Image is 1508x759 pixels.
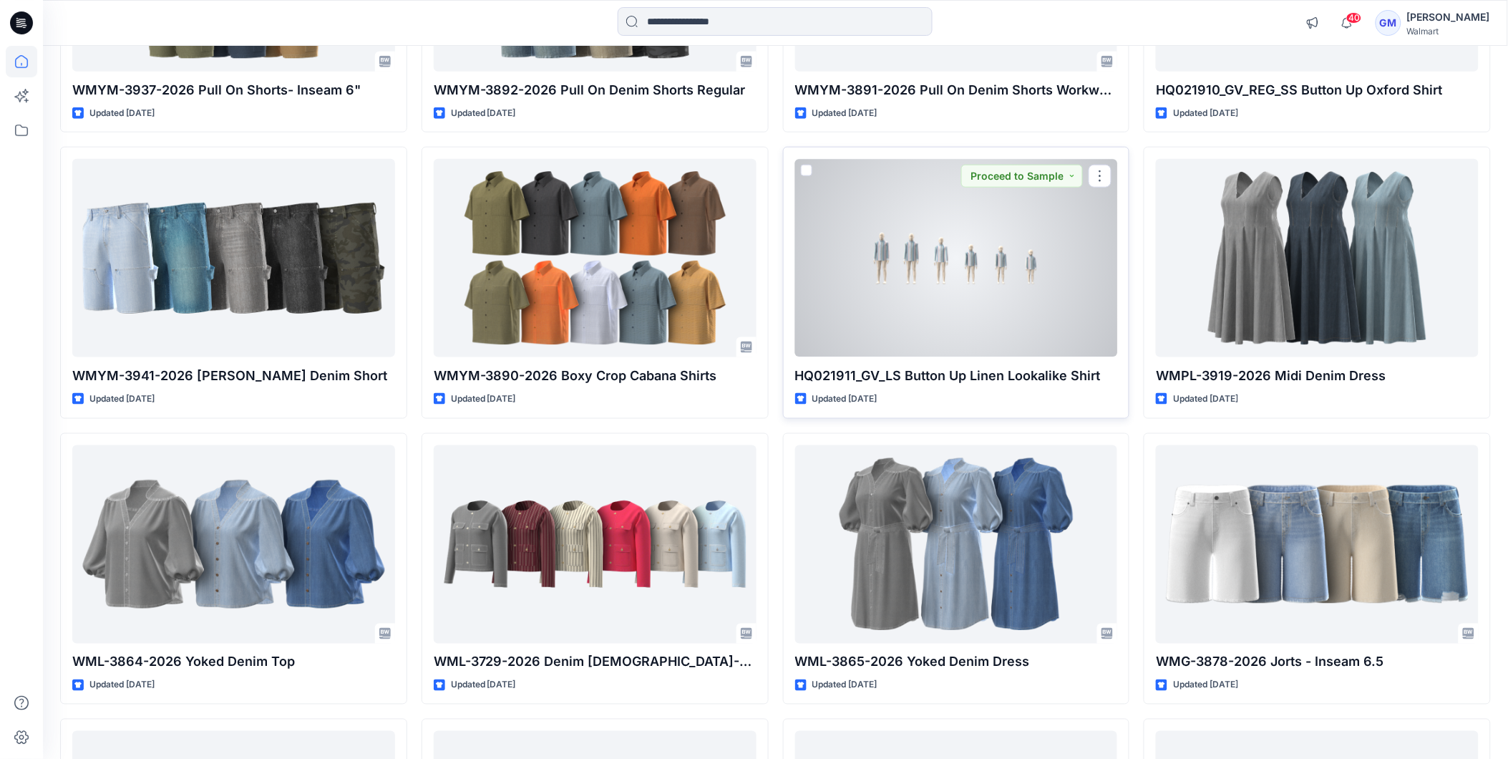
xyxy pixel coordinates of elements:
[72,652,395,672] p: WML-3864-2026 Yoked Denim Top
[72,159,395,357] a: WMYM-3941-2026 Carpenter Denim Short
[795,80,1118,100] p: WMYM-3891-2026 Pull On Denim Shorts Workwear
[72,366,395,386] p: WMYM-3941-2026 [PERSON_NAME] Denim Short
[795,445,1118,644] a: WML-3865-2026 Yoked Denim Dress
[1156,652,1479,672] p: WMG-3878-2026 Jorts - Inseam 6.5
[812,392,877,407] p: Updated [DATE]
[72,445,395,644] a: WML-3864-2026 Yoked Denim Top
[1173,106,1238,121] p: Updated [DATE]
[1156,159,1479,357] a: WMPL-3919-2026 Midi Denim Dress
[1407,9,1490,26] div: [PERSON_NAME]
[89,392,155,407] p: Updated [DATE]
[434,159,757,357] a: WMYM-3890-2026 Boxy Crop Cabana Shirts
[795,652,1118,672] p: WML-3865-2026 Yoked Denim Dress
[1376,10,1401,36] div: GM
[451,392,516,407] p: Updated [DATE]
[1156,445,1479,644] a: WMG-3878-2026 Jorts - Inseam 6.5
[1407,26,1490,37] div: Walmart
[434,445,757,644] a: WML-3729-2026 Denim Lady-Like Jacket
[451,678,516,693] p: Updated [DATE]
[1346,12,1362,24] span: 40
[434,366,757,386] p: WMYM-3890-2026 Boxy Crop Cabana Shirts
[795,159,1118,357] a: HQ021911_GV_LS Button Up Linen Lookalike Shirt
[795,366,1118,386] p: HQ021911_GV_LS Button Up Linen Lookalike Shirt
[434,652,757,672] p: WML-3729-2026 Denim [DEMOGRAPHIC_DATA]-Like Jacket
[1156,80,1479,100] p: HQ021910_GV_REG_SS Button Up Oxford Shirt
[812,106,877,121] p: Updated [DATE]
[72,80,395,100] p: WMYM-3937-2026 Pull On Shorts- Inseam 6"
[451,106,516,121] p: Updated [DATE]
[1156,366,1479,386] p: WMPL-3919-2026 Midi Denim Dress
[1173,678,1238,693] p: Updated [DATE]
[812,678,877,693] p: Updated [DATE]
[89,678,155,693] p: Updated [DATE]
[89,106,155,121] p: Updated [DATE]
[1173,392,1238,407] p: Updated [DATE]
[434,80,757,100] p: WMYM-3892-2026 Pull On Denim Shorts Regular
